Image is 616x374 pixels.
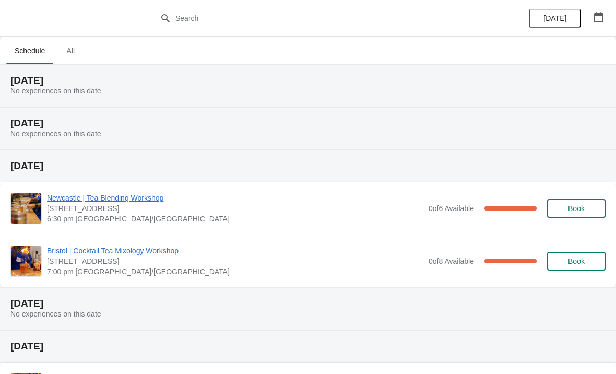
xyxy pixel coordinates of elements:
span: All [57,41,84,60]
h2: [DATE] [10,75,606,86]
span: Book [568,257,585,265]
h2: [DATE] [10,298,606,309]
h2: [DATE] [10,161,606,171]
span: No experiences on this date [10,87,101,95]
span: Bristol | Cocktail Tea Mixology Workshop [47,246,423,256]
span: Book [568,204,585,213]
span: 7:00 pm [GEOGRAPHIC_DATA]/[GEOGRAPHIC_DATA] [47,266,423,277]
span: 0 of 6 Available [429,204,474,213]
span: No experiences on this date [10,310,101,318]
img: Bristol | Cocktail Tea Mixology Workshop | 73 Park Street, Bristol BS1 5PB, UK | 7:00 pm Europe/L... [11,246,41,276]
span: [DATE] [543,14,566,22]
span: Newcastle | Tea Blending Workshop [47,193,423,203]
span: No experiences on this date [10,130,101,138]
span: Schedule [6,41,53,60]
button: Book [547,252,606,271]
span: [STREET_ADDRESS] [47,256,423,266]
img: Newcastle | Tea Blending Workshop | 123 Grainger Street, Newcastle upon Tyne, NE1 5AE | 6:30 pm E... [11,193,41,224]
button: Book [547,199,606,218]
h2: [DATE] [10,118,606,128]
input: Search [175,9,462,28]
span: [STREET_ADDRESS] [47,203,423,214]
h2: [DATE] [10,341,606,352]
button: [DATE] [529,9,581,28]
span: 0 of 8 Available [429,257,474,265]
span: 6:30 pm [GEOGRAPHIC_DATA]/[GEOGRAPHIC_DATA] [47,214,423,224]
